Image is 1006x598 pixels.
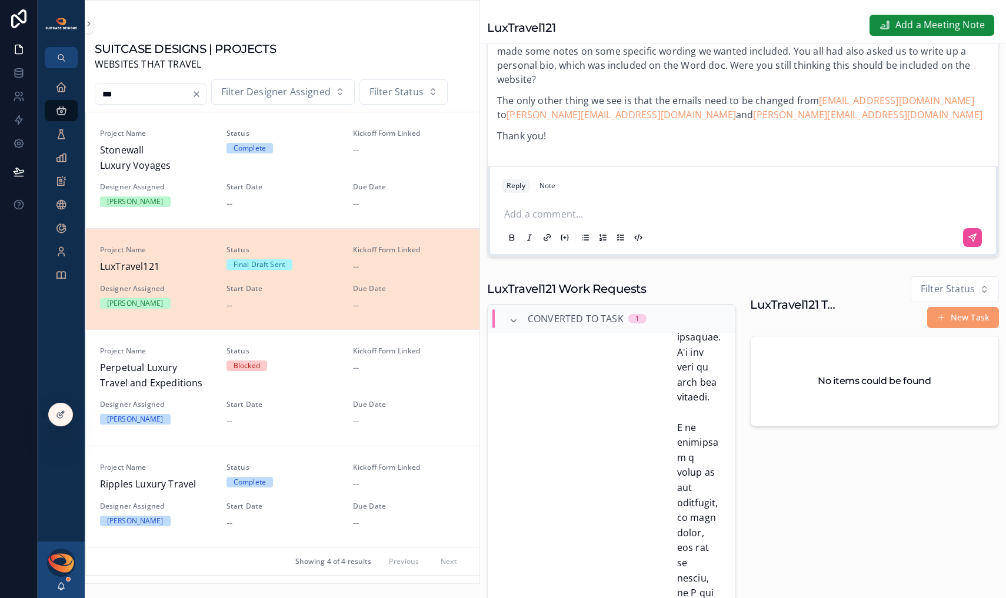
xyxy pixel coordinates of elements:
[818,374,931,388] h2: No items could be found
[635,314,639,323] div: 1
[100,259,212,275] span: LuxTravel121
[353,346,465,356] span: Kickoff Form Linked
[539,181,555,191] div: Note
[927,307,999,328] button: New Task
[911,276,999,302] button: Select Button
[353,284,465,293] span: Due Date
[226,196,232,212] span: --
[211,79,355,105] button: Select Button
[819,94,974,107] a: [EMAIL_ADDRESS][DOMAIN_NAME]
[369,85,424,100] span: Filter Status
[528,312,624,327] span: Converted to Task
[86,446,479,547] a: Project NameRipples Luxury TravelStatusCompleteKickoff Form Linked--Designer Assigned[PERSON_NAME...
[226,129,339,138] span: Status
[353,400,465,409] span: Due Date
[226,516,232,531] span: --
[100,182,212,192] span: Designer Assigned
[487,280,647,297] h1: LuxTravel121 Work Requests
[353,414,359,429] span: --
[234,360,260,371] div: Blocked
[226,414,232,429] span: --
[497,93,989,122] p: The only other thing we see is that the emails need to be changed from to and
[95,57,276,72] span: WEBSITES THAT TRAVEL
[353,463,465,472] span: Kickoff Form Linked
[234,477,266,487] div: Complete
[353,516,359,531] span: --
[226,182,339,192] span: Start Date
[100,284,212,293] span: Designer Assigned
[353,259,359,275] span: --
[353,196,359,212] span: --
[226,346,339,356] span: Status
[221,85,331,100] span: Filter Designer Assigned
[353,129,465,138] span: Kickoff Form Linked
[86,112,479,228] a: Project NameStonewall Luxury VoyagesStatusCompleteKickoff Form Linked--Designer Assigned[PERSON_N...
[353,245,465,255] span: Kickoff Form Linked
[45,17,78,30] img: App logo
[353,143,359,158] span: --
[750,296,842,313] h1: LuxTravel121 Tasks
[535,179,560,193] button: Note
[226,400,339,409] span: Start Date
[226,284,339,293] span: Start Date
[353,360,359,376] span: --
[107,516,164,526] div: [PERSON_NAME]
[295,557,372,566] span: Showing 4 of 4 results
[100,502,212,511] span: Designer Assigned
[100,477,212,492] span: Ripples Luxury Travel
[226,298,232,313] span: --
[353,182,465,192] span: Due Date
[487,19,555,36] h1: LuxTravel121
[86,228,479,329] a: Project NameLuxTravel121StatusFinal Draft SentKickoff Form Linked--Designer Assigned[PERSON_NAME]...
[497,30,989,86] p: Hello! This is [PERSON_NAME]. Did you receive the Word doc attachment I sent to you? It shows it ...
[100,400,212,409] span: Designer Assigned
[353,502,465,511] span: Due Date
[895,18,985,33] span: Add a Meeting Note
[497,129,989,143] p: Thank you!
[234,259,285,270] div: Final Draft Sent
[353,298,359,313] span: --
[100,143,212,173] span: Stonewall Luxury Voyages
[100,245,212,255] span: Project Name
[353,477,359,492] span: --
[921,282,975,297] span: Filter Status
[192,89,206,99] button: Clear
[753,108,982,121] a: [PERSON_NAME][EMAIL_ADDRESS][DOMAIN_NAME]
[359,79,448,105] button: Select Button
[234,143,266,153] div: Complete
[226,463,339,472] span: Status
[507,108,736,121] a: [PERSON_NAME][EMAIL_ADDRESS][DOMAIN_NAME]
[107,414,164,425] div: [PERSON_NAME]
[95,41,276,57] h1: SUITCASE DESIGNS | PROJECTS
[100,463,212,472] span: Project Name
[226,502,339,511] span: Start Date
[502,179,530,193] button: Reply
[100,360,212,390] span: Perpetual Luxury Travel and Expeditions
[870,15,994,36] button: Add a Meeting Note
[100,346,212,356] span: Project Name
[38,68,85,301] div: scrollable content
[100,129,212,138] span: Project Name
[226,245,339,255] span: Status
[107,298,164,309] div: [PERSON_NAME]
[86,329,479,446] a: Project NamePerpetual Luxury Travel and ExpeditionsStatusBlockedKickoff Form Linked--Designer Ass...
[107,196,164,207] div: [PERSON_NAME]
